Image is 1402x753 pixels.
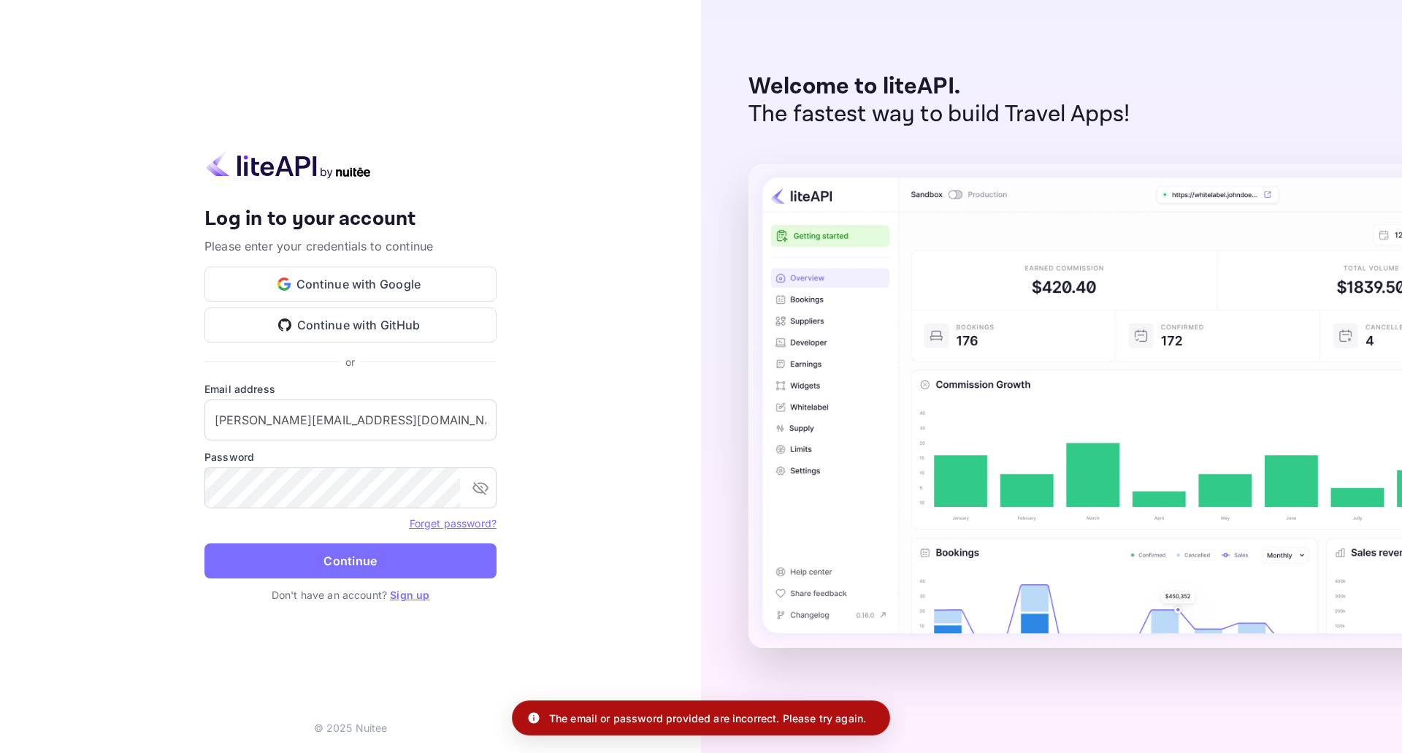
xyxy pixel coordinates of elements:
input: Enter your email address [204,400,497,440]
button: Continue with Google [204,267,497,302]
p: Please enter your credentials to continue [204,237,497,255]
h4: Log in to your account [204,207,497,232]
p: or [345,354,355,370]
a: Sign up [390,589,429,601]
a: Forget password? [410,517,497,530]
img: liteapi [204,150,372,179]
label: Email address [204,381,497,397]
p: Welcome to liteAPI. [748,73,1130,101]
p: The email or password provided are incorrect. Please try again. [549,711,866,726]
p: © 2025 Nuitee [314,720,388,735]
button: Continue [204,543,497,578]
button: Continue with GitHub [204,307,497,343]
p: The fastest way to build Travel Apps! [748,101,1130,129]
p: Don't have an account? [204,587,497,603]
button: toggle password visibility [466,473,495,502]
label: Password [204,449,497,465]
a: Forget password? [410,516,497,530]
